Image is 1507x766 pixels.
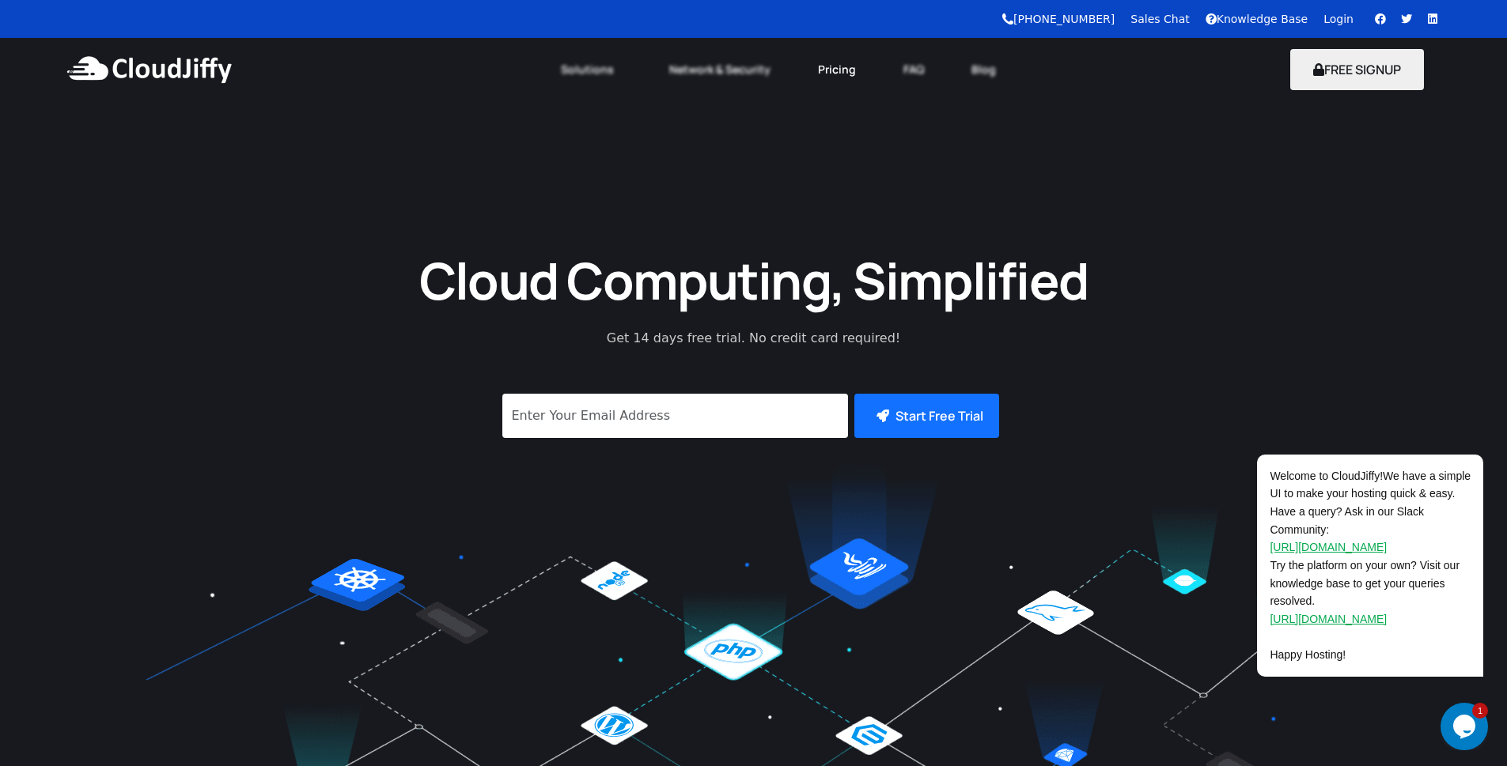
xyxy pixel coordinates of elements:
[398,247,1110,313] h1: Cloud Computing, Simplified
[1323,13,1354,25] a: Login
[536,329,971,348] p: Get 14 days free trial. No credit card required!
[1206,13,1308,25] a: Knowledge Base
[1130,13,1189,25] a: Sales Chat
[794,52,880,87] a: Pricing
[1290,49,1424,90] button: FREE SIGNUP
[502,394,848,438] input: Enter Your Email Address
[948,52,1020,87] a: Blog
[1002,13,1115,25] a: [PHONE_NUMBER]
[646,52,794,87] a: Network & Security
[1290,61,1424,78] a: FREE SIGNUP
[854,394,999,438] button: Start Free Trial
[1441,703,1491,750] iframe: chat widget
[880,52,948,87] a: FAQ
[537,52,646,87] a: Solutions
[1206,311,1491,695] iframe: chat widget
